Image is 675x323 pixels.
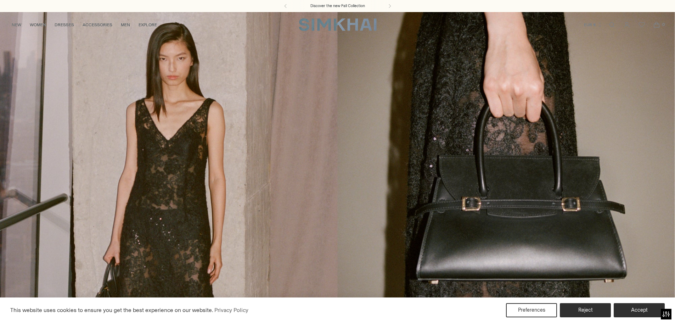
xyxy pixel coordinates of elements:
[55,17,74,33] a: DRESSES
[12,17,21,33] a: NEW
[10,307,213,313] span: This website uses cookies to ensure you get the best experience on our website.
[560,303,611,317] button: Reject
[635,18,649,32] a: Wishlist
[584,17,602,33] button: EUR €
[649,18,664,32] a: Open cart modal
[506,303,557,317] button: Preferences
[83,17,112,33] a: ACCESSORIES
[660,21,666,28] span: 0
[213,305,249,316] a: Privacy Policy (opens in a new tab)
[620,18,634,32] a: Go to the account page
[614,303,665,317] button: Accept
[299,18,377,32] a: SIMKHAI
[121,17,130,33] a: MEN
[310,3,365,9] a: Discover the new Fall Collection
[139,17,157,33] a: EXPLORE
[605,18,619,32] a: Open search modal
[30,17,46,33] a: WOMEN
